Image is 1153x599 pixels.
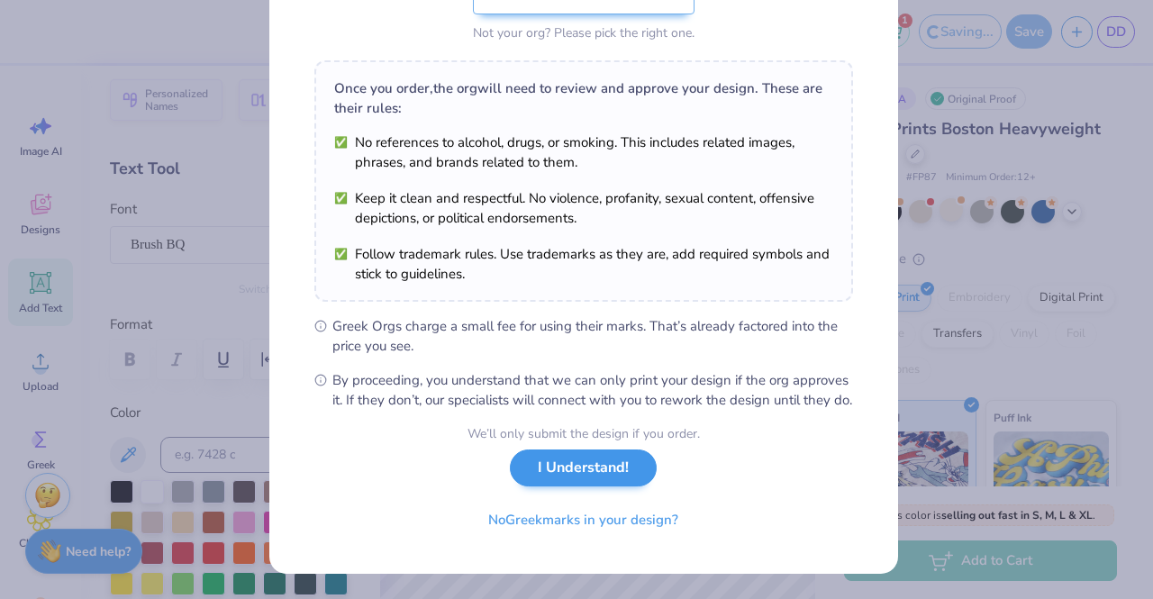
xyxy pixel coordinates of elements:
[334,188,833,228] li: Keep it clean and respectful. No violence, profanity, sexual content, offensive depictions, or po...
[334,78,833,118] div: Once you order, the org will need to review and approve your design. These are their rules:
[332,370,853,410] span: By proceeding, you understand that we can only print your design if the org approves it. If they ...
[473,23,695,42] div: Not your org? Please pick the right one.
[510,449,657,486] button: I Understand!
[332,316,853,356] span: Greek Orgs charge a small fee for using their marks. That’s already factored into the price you see.
[334,132,833,172] li: No references to alcohol, drugs, or smoking. This includes related images, phrases, and brands re...
[468,424,700,443] div: We’ll only submit the design if you order.
[334,244,833,284] li: Follow trademark rules. Use trademarks as they are, add required symbols and stick to guidelines.
[473,502,694,539] button: NoGreekmarks in your design?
